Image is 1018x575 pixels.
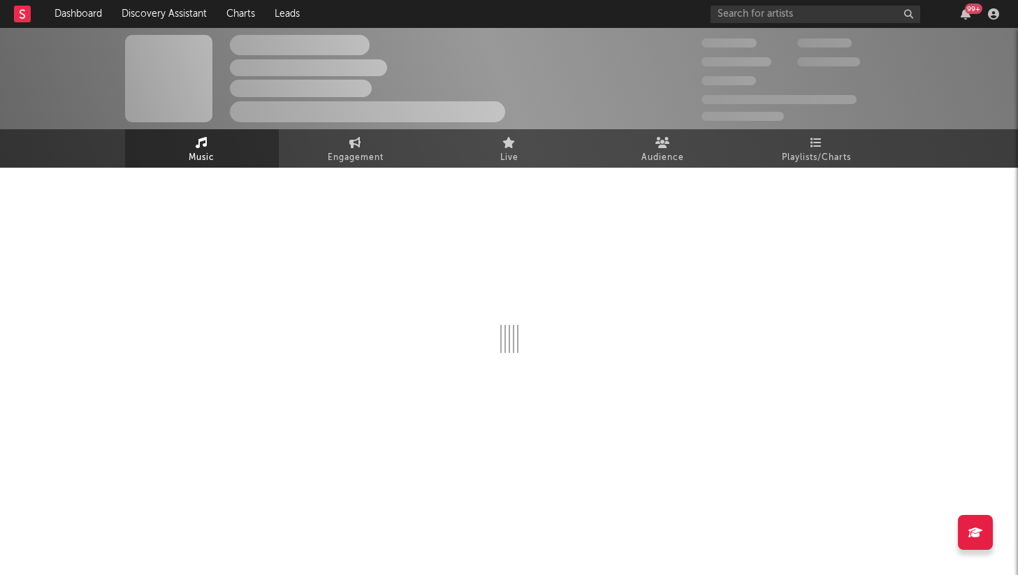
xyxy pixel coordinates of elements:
[432,129,586,168] a: Live
[701,95,857,104] span: 50 000 000 Monthly Listeners
[782,150,851,166] span: Playlists/Charts
[500,150,518,166] span: Live
[740,129,894,168] a: Playlists/Charts
[701,76,756,85] span: 100 000
[965,3,982,14] div: 99 +
[279,129,432,168] a: Engagement
[961,8,970,20] button: 99+
[701,112,784,121] span: Jump Score: 85.0
[797,38,852,48] span: 100 000
[328,150,384,166] span: Engagement
[711,6,920,23] input: Search for artists
[586,129,740,168] a: Audience
[701,57,771,66] span: 50 000 000
[189,150,214,166] span: Music
[701,38,757,48] span: 300 000
[641,150,684,166] span: Audience
[125,129,279,168] a: Music
[797,57,860,66] span: 1 000 000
